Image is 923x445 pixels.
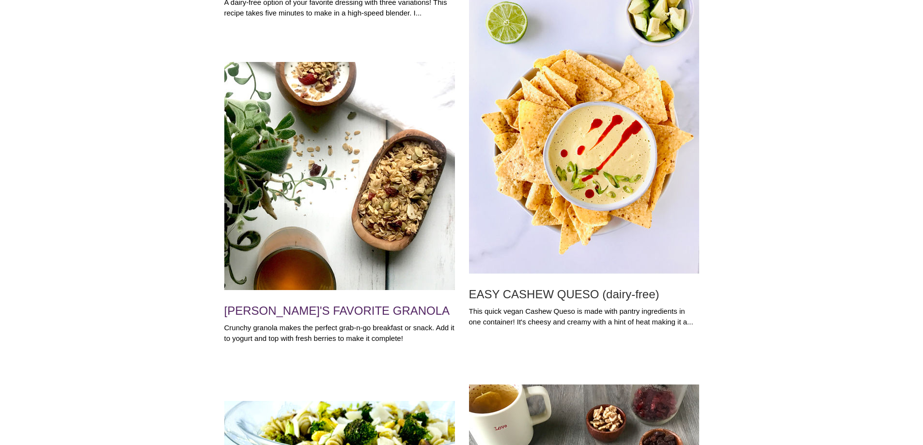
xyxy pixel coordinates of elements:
img: TED'S FAVORITE GRANOLA [224,62,455,290]
div: Crunchy granola makes the perfect grab-n-go breakfast or snack. Add it to yogurt and top with fre... [224,322,455,344]
a: [PERSON_NAME]'S FAVORITE GRANOLA [224,304,455,318]
div: This quick vegan Cashew Queso is made with pantry ingredients in one container! It's cheesy and c... [469,306,699,328]
a: EASY CASHEW QUESO (dairy-free) [469,288,699,301]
